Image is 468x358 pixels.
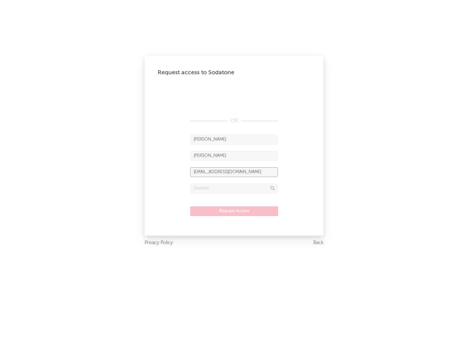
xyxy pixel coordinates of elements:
[158,69,310,76] div: Request access to Sodatone
[190,117,278,125] div: OR
[190,206,278,216] button: Request Access
[145,239,173,247] a: Privacy Policy
[190,151,278,161] input: Last Name
[190,167,278,177] input: Email
[190,184,278,193] input: Division
[190,135,278,145] input: First Name
[313,239,323,247] a: Back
